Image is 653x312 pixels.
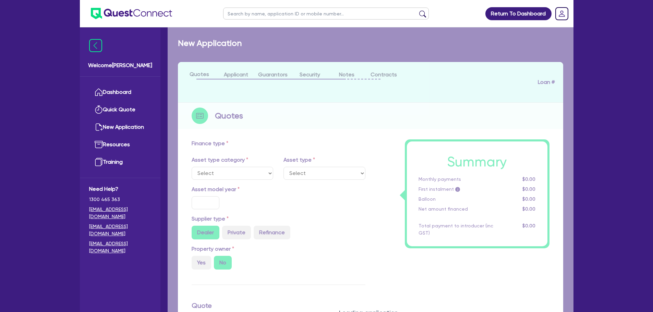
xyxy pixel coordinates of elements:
[553,5,571,23] a: Dropdown toggle
[89,196,151,203] span: 1300 465 363
[95,123,103,131] img: new-application
[89,118,151,136] a: New Application
[95,158,103,166] img: training
[95,140,103,149] img: resources
[89,101,151,118] a: Quick Quote
[89,84,151,101] a: Dashboard
[89,39,102,52] img: icon-menu-close
[89,206,151,220] a: [EMAIL_ADDRESS][DOMAIN_NAME]
[485,7,552,20] a: Return To Dashboard
[89,240,151,254] a: [EMAIL_ADDRESS][DOMAIN_NAME]
[89,153,151,171] a: Training
[91,8,172,19] img: quest-connect-logo-blue
[88,61,152,70] span: Welcome [PERSON_NAME]
[223,8,429,20] input: Search by name, application ID or mobile number...
[89,136,151,153] a: Resources
[89,223,151,237] a: [EMAIL_ADDRESS][DOMAIN_NAME]
[89,185,151,193] span: Need Help?
[95,105,103,114] img: quick-quote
